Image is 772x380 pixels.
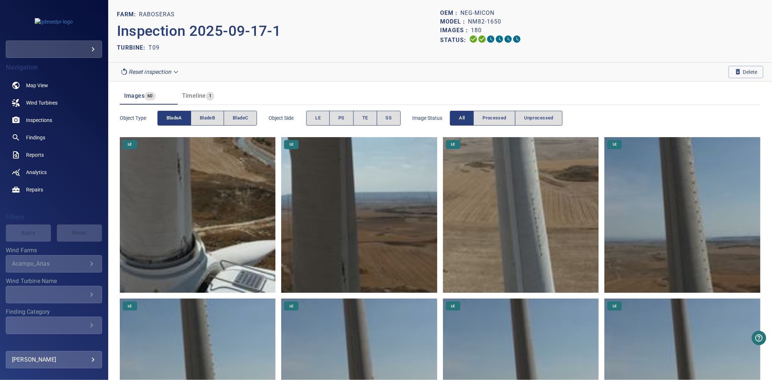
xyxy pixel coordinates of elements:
span: LE [608,142,621,147]
label: Finding Category [6,309,102,315]
span: LE [123,304,136,309]
div: Acampo_Arias [12,260,87,267]
a: windturbines noActive [6,94,102,111]
span: 1 [206,92,214,100]
button: Delete [729,66,763,78]
span: Repairs [26,186,43,193]
span: Timeline [182,92,206,99]
span: Analytics [26,169,47,176]
span: Inspections [26,117,52,124]
p: 180 [471,26,482,35]
span: LE [608,304,621,309]
span: Reports [26,151,44,159]
span: Unprocessed [524,114,553,122]
button: TE [353,111,377,126]
button: PS [329,111,354,126]
a: findings noActive [6,129,102,146]
span: Object type [120,114,157,122]
img: gdesedpr-logo [35,18,73,25]
div: objectSide [306,111,401,126]
a: analytics noActive [6,164,102,181]
button: bladeB [191,111,224,126]
h4: Navigation [6,64,102,71]
svg: Matching 0% [504,35,512,43]
span: LE [285,304,298,309]
span: bladeB [200,114,215,122]
div: objectType [157,111,257,126]
div: [PERSON_NAME] [12,354,96,366]
span: bladeA [166,114,182,122]
span: Object Side [269,114,306,122]
p: T09 [148,43,160,52]
div: Wind Turbine Name [6,286,102,303]
button: bladeC [224,111,257,126]
div: gdesedpr [6,41,102,58]
h4: Filters [6,214,102,221]
button: SS [377,111,401,126]
em: Reset inspection [128,68,171,75]
span: LE [315,114,321,122]
button: bladeA [157,111,191,126]
a: repairs noActive [6,181,102,198]
p: NM82-1650 [468,17,501,26]
span: TE [362,114,368,122]
span: bladeC [233,114,248,122]
p: Images : [440,26,471,35]
span: Findings [26,134,45,141]
span: All [459,114,465,122]
span: LE [123,142,136,147]
a: map noActive [6,77,102,94]
button: Unprocessed [515,111,562,126]
a: inspections noActive [6,111,102,129]
svg: Uploading 100% [469,35,478,43]
span: Images [124,92,144,99]
span: Wind Turbines [26,99,58,106]
button: All [450,111,474,126]
p: OEM : [440,9,460,17]
span: 60 [144,92,156,100]
p: TURBINE: [117,43,148,52]
span: SS [386,114,392,122]
div: Finding Category [6,317,102,334]
span: LE [447,304,459,309]
button: LE [306,111,330,126]
span: Delete [734,68,758,76]
svg: Data Formatted 100% [478,35,486,43]
p: FARM: [117,10,139,19]
div: imageStatus [450,111,562,126]
div: Reset inspection [117,66,183,78]
p: Raboseras [139,10,175,19]
span: Processed [482,114,506,122]
svg: ML Processing 0% [495,35,504,43]
p: Status: [440,35,469,45]
span: PS [338,114,345,122]
span: Map View [26,82,48,89]
p: Model : [440,17,468,26]
span: LE [447,142,459,147]
button: Processed [473,111,515,126]
label: Wind Turbine Name [6,278,102,284]
p: Inspection 2025-09-17-1 [117,20,440,42]
p: NEG-Micon [460,9,494,17]
svg: Classification 0% [512,35,521,43]
a: reports noActive [6,146,102,164]
label: Wind Farms [6,248,102,253]
div: Wind Farms [6,255,102,273]
svg: Selecting 0% [486,35,495,43]
span: Image Status [412,114,450,122]
span: LE [285,142,298,147]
